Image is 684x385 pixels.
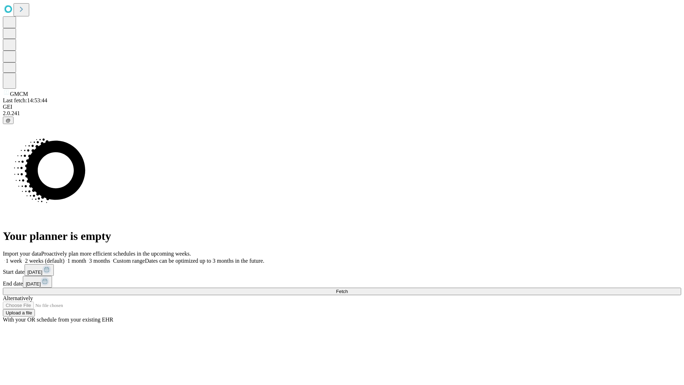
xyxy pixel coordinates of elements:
[3,295,33,301] span: Alternatively
[25,264,54,276] button: [DATE]
[6,258,22,264] span: 1 week
[3,264,681,276] div: Start date
[25,258,64,264] span: 2 weeks (default)
[3,117,14,124] button: @
[10,91,28,97] span: GMCM
[3,309,35,317] button: Upload a file
[113,258,145,264] span: Custom range
[3,104,681,110] div: GEI
[89,258,110,264] span: 3 months
[145,258,264,264] span: Dates can be optimized up to 3 months in the future.
[3,230,681,243] h1: Your planner is empty
[67,258,86,264] span: 1 month
[3,276,681,288] div: End date
[3,110,681,117] div: 2.0.241
[23,276,52,288] button: [DATE]
[336,289,348,294] span: Fetch
[3,251,41,257] span: Import your data
[26,281,41,287] span: [DATE]
[6,118,11,123] span: @
[3,317,113,323] span: With your OR schedule from your existing EHR
[41,251,191,257] span: Proactively plan more efficient schedules in the upcoming weeks.
[27,269,42,275] span: [DATE]
[3,97,47,103] span: Last fetch: 14:53:44
[3,288,681,295] button: Fetch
